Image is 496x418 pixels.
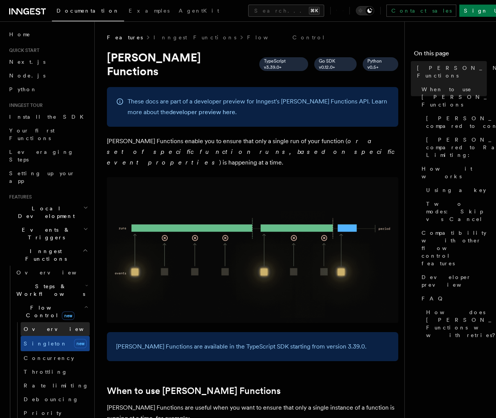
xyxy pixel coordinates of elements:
span: Two modes: Skip vs Cancel [426,200,487,223]
a: Inngest Functions [153,34,236,41]
h1: [PERSON_NAME] Functions [107,50,398,78]
a: Concurrency [21,351,90,365]
a: developer preview here [169,108,235,116]
span: new [74,339,87,348]
span: Flow Control [13,304,84,319]
a: Node.js [6,69,90,82]
button: Events & Triggers [6,223,90,244]
a: When to use [PERSON_NAME] Functions [107,386,281,396]
span: Setting up your app [9,170,75,184]
span: Inngest tour [6,102,43,108]
a: FAQ [418,292,487,305]
button: Flow Controlnew [13,301,90,322]
a: Overview [21,322,90,336]
a: Python [6,82,90,96]
a: Compatibility with other flow control features [418,226,487,270]
span: How it works [422,165,487,180]
span: Home [9,31,31,38]
a: Debouncing [21,392,90,406]
img: Singleton Functions only process one run at a time. [107,177,398,323]
a: Install the SDK [6,110,90,124]
h4: On this page [414,49,487,61]
span: Features [6,194,32,200]
a: Examples [124,2,174,21]
button: Local Development [6,202,90,223]
a: Contact sales [386,5,456,17]
span: Developer preview [422,273,487,289]
span: Concurrency [24,355,74,361]
a: Next.js [6,55,90,69]
span: Local Development [6,205,83,220]
a: Setting up your app [6,166,90,188]
p: These docs are part of a developer preview for Inngest's [PERSON_NAME] Functions API. Learn more ... [128,96,389,118]
span: Features [107,34,143,41]
a: Developer preview [418,270,487,292]
span: new [62,311,74,320]
a: Using a key [423,183,487,197]
span: Go SDK v0.12.0+ [319,58,352,70]
a: [PERSON_NAME] Functions [414,61,487,82]
span: Debouncing [24,396,79,402]
span: Python [9,86,37,92]
a: Flow Control [247,34,325,41]
a: Home [6,27,90,41]
a: Throttling [21,365,90,379]
em: or a set of specific function runs, based on specific event properties [107,137,394,166]
a: AgentKit [174,2,224,21]
span: TypeScript v3.39.0+ [264,58,304,70]
span: FAQ [422,295,446,302]
span: Singleton [24,341,67,347]
button: Inngest Functions [6,244,90,266]
kbd: ⌘K [309,7,320,15]
span: Using a key [426,186,486,194]
span: Priority [24,410,61,416]
span: Node.js [9,73,45,79]
a: Leveraging Steps [6,145,90,166]
a: [PERSON_NAME] compared to Rate Limiting: [423,133,487,162]
p: [PERSON_NAME] Functions enable you to ensure that only a single run of your function ( ) is happe... [107,136,398,168]
span: Overview [16,270,95,276]
span: Documentation [57,8,120,14]
span: Next.js [9,59,45,65]
button: Toggle dark mode [356,6,374,15]
span: Steps & Workflows [13,282,85,298]
a: Two modes: Skip vs Cancel [423,197,487,226]
span: Rate limiting [24,382,89,389]
a: Documentation [52,2,124,21]
a: How does [PERSON_NAME] Functions work with retries? [423,305,487,342]
span: Your first Functions [9,127,55,141]
a: Singletonnew [21,336,90,351]
button: Search...⌘K [248,5,324,17]
a: Your first Functions [6,124,90,145]
span: Throttling [24,369,68,375]
a: [PERSON_NAME] compared to concurrency: [423,111,487,133]
span: Quick start [6,47,39,53]
span: Install the SDK [9,114,88,120]
span: Examples [129,8,170,14]
a: When to use [PERSON_NAME] Functions [418,82,487,111]
a: Overview [13,266,90,279]
span: Events & Triggers [6,226,83,241]
p: [PERSON_NAME] Functions are available in the TypeScript SDK starting from version 3.39.0. [116,341,389,352]
span: Python v0.5+ [367,58,394,70]
span: Leveraging Steps [9,149,74,163]
span: Compatibility with other flow control features [422,229,487,267]
a: Rate limiting [21,379,90,392]
span: AgentKit [179,8,219,14]
span: Overview [24,326,102,332]
a: How it works [418,162,487,183]
span: Inngest Functions [6,247,82,263]
button: Steps & Workflows [13,279,90,301]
